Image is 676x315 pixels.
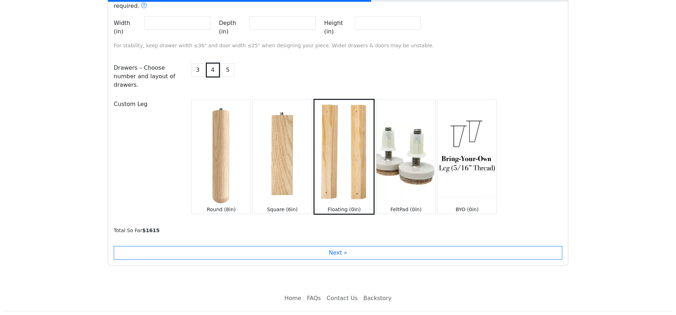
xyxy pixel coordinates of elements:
a: Contact Us [324,291,360,305]
a: FAQs [304,291,324,305]
img: BYO (0in) [438,100,497,205]
label: Depth (in) [219,16,247,38]
button: 4 [206,63,220,78]
small: Square (6in) [267,207,297,212]
small: Total So Far [114,228,160,233]
button: Square (6in) [252,100,312,214]
button: Round (8in) [191,100,251,214]
button: 5 [221,63,234,77]
button: 3 [191,63,204,77]
small: BYO (0in) [456,207,479,212]
small: Round (8in) [207,207,236,212]
button: Does a smaller size cost less? [141,1,147,11]
img: FeltPad (0in) [376,100,435,205]
small: FeltPad (0in) [391,207,422,212]
label: Width (in) [114,16,141,38]
button: FeltPad (0in) [376,100,436,214]
small: For stability, keep drawer width ≤36" and door width ≤25" when designing your piece. Wider drawer... [114,43,434,48]
small: Floating (0in) [328,207,361,212]
div: Custom Leg [109,97,186,214]
button: Next » [114,246,562,260]
button: Floating (0in) [313,99,375,214]
b: $ 1615 [142,228,160,233]
a: Backstory [360,291,394,305]
img: Round (8in) [192,100,251,205]
img: Square (6in) [253,100,312,205]
button: BYO (0in) [437,100,497,214]
label: Height (in) [324,16,352,38]
a: Home [281,291,304,305]
div: Drawers – Choose number and layout of drawers. [109,61,186,92]
img: Floating (0in) [315,100,374,205]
